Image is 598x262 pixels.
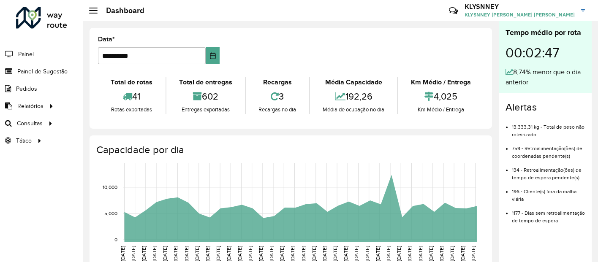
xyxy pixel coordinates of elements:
h2: Dashboard [98,6,144,15]
li: 1177 - Dias sem retroalimentação de tempo de espera [512,203,585,224]
text: [DATE] [141,246,147,261]
text: [DATE] [120,246,125,261]
text: 10,000 [103,184,117,190]
div: Entregas exportadas [169,105,243,114]
div: Tempo médio por rota [506,27,585,38]
text: [DATE] [343,246,348,261]
div: 192,26 [312,87,395,105]
text: [DATE] [162,246,168,261]
h4: Alertas [506,101,585,113]
div: 41 [100,87,163,105]
text: [DATE] [194,246,200,261]
div: Km Médio / Entrega [400,105,481,114]
text: [DATE] [258,246,264,261]
text: [DATE] [449,246,455,261]
button: Choose Date [206,47,220,64]
text: [DATE] [396,246,402,261]
text: [DATE] [215,246,221,261]
text: [DATE] [173,246,178,261]
div: Total de rotas [100,77,163,87]
text: [DATE] [418,246,423,261]
text: [DATE] [152,246,157,261]
li: 196 - Cliente(s) fora da malha viária [512,181,585,203]
span: Painel de Sugestão [17,67,68,76]
text: [DATE] [353,246,359,261]
text: [DATE] [269,246,274,261]
text: [DATE] [247,246,253,261]
span: Relatórios [17,102,43,111]
div: Rotas exportadas [100,105,163,114]
text: [DATE] [460,246,465,261]
text: [DATE] [470,246,476,261]
text: [DATE] [301,246,306,261]
div: Km Médio / Entrega [400,77,481,87]
span: Painel [18,50,34,59]
li: 759 - Retroalimentação(ões) de coordenadas pendente(s) [512,138,585,160]
text: [DATE] [332,246,338,261]
text: 5,000 [104,211,117,216]
text: [DATE] [439,246,444,261]
div: Média de ocupação no dia [312,105,395,114]
div: Recargas [248,77,307,87]
h3: KLYSNNEY [465,3,575,11]
a: Contato Rápido [444,2,462,20]
text: [DATE] [279,246,285,261]
text: [DATE] [130,246,136,261]
div: Total de entregas [169,77,243,87]
div: Média Capacidade [312,77,395,87]
text: [DATE] [364,246,370,261]
text: [DATE] [428,246,434,261]
span: Consultas [17,119,43,128]
text: [DATE] [237,246,242,261]
text: [DATE] [386,246,391,261]
div: 8,74% menor que o dia anterior [506,67,585,87]
li: 134 - Retroalimentação(ões) de tempo de espera pendente(s) [512,160,585,181]
span: Pedidos [16,84,37,93]
text: [DATE] [311,246,317,261]
div: 4,025 [400,87,481,105]
h4: Capacidade por dia [96,144,484,156]
span: KLYSNNEY [PERSON_NAME] [PERSON_NAME] [465,11,575,19]
text: 0 [114,237,117,242]
text: [DATE] [226,246,231,261]
text: [DATE] [322,246,327,261]
text: [DATE] [375,246,381,261]
li: 13.333,31 kg - Total de peso não roteirizado [512,117,585,138]
label: Data [98,34,115,44]
text: [DATE] [205,246,210,261]
text: [DATE] [290,246,295,261]
text: [DATE] [184,246,189,261]
div: 3 [248,87,307,105]
div: 00:02:47 [506,38,585,67]
div: Recargas no dia [248,105,307,114]
div: 602 [169,87,243,105]
text: [DATE] [407,246,412,261]
span: Tático [16,136,32,145]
